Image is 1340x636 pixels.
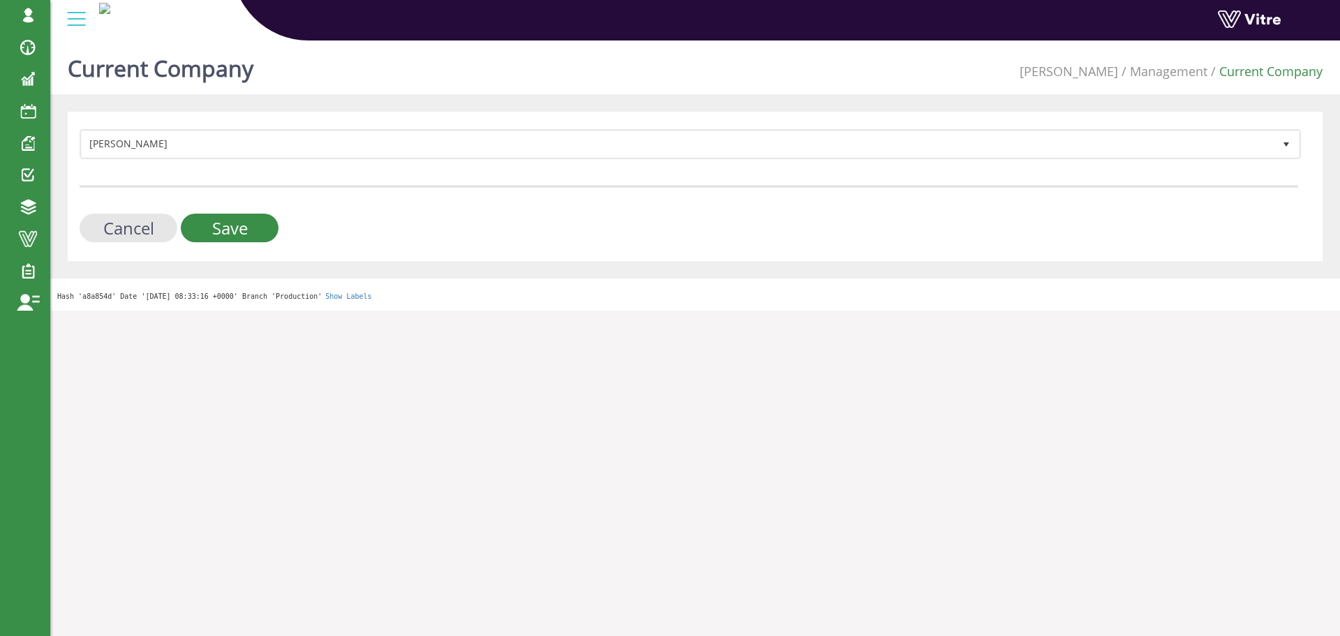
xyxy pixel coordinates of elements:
span: select [1274,131,1299,156]
h1: Current Company [68,35,253,94]
input: Save [181,214,278,242]
input: Cancel [80,214,177,242]
a: [PERSON_NAME] [1020,63,1118,80]
li: Current Company [1207,63,1323,81]
a: Show Labels [325,293,371,300]
span: [PERSON_NAME] [82,131,1274,156]
li: Management [1118,63,1207,81]
span: Hash 'a8a854d' Date '[DATE] 08:33:16 +0000' Branch 'Production' [57,293,322,300]
img: a5b1377f-0224-4781-a1bb-d04eb42a2f7a.jpg [99,3,110,14]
